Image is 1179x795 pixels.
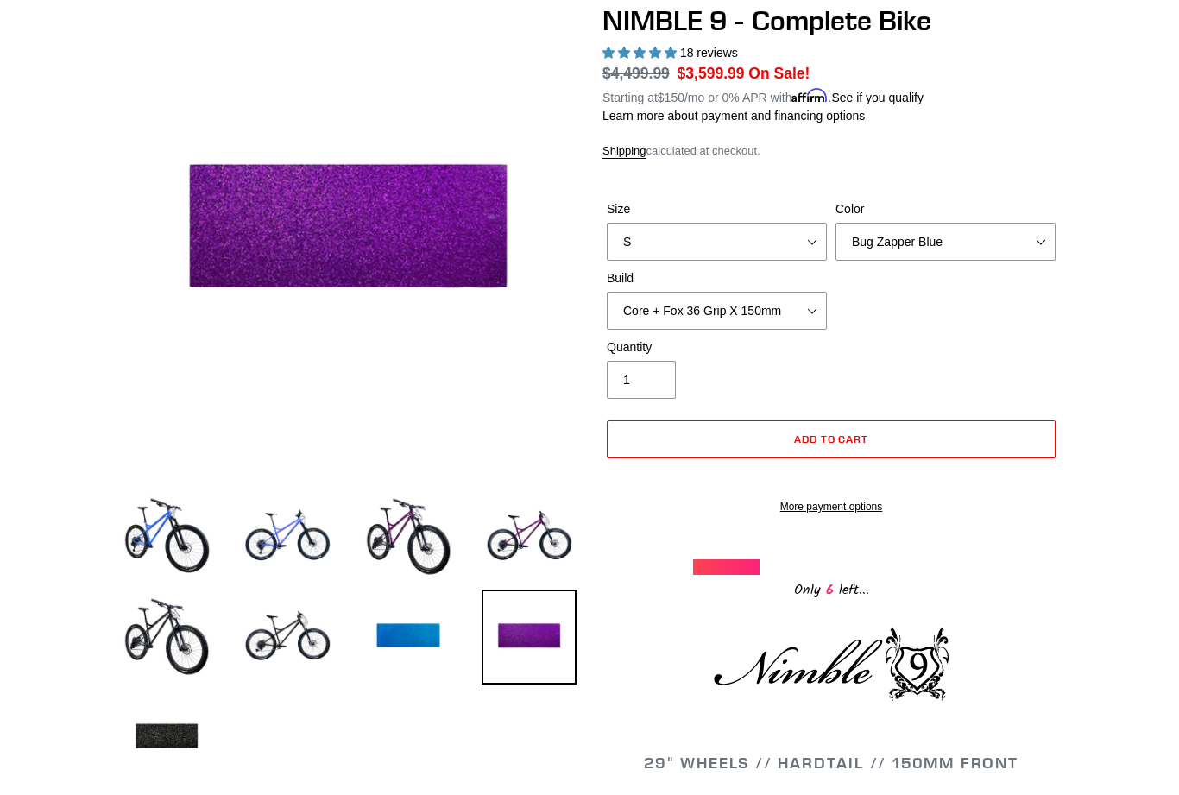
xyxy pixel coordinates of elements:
img: Load image into Gallery viewer, NIMBLE 9 - Complete Bike [240,490,335,585]
label: Size [607,201,827,219]
img: Load image into Gallery viewer, NIMBLE 9 - Complete Bike [482,590,577,685]
label: Color [835,201,1056,219]
span: 29" WHEELS // HARDTAIL // 150MM FRONT [644,754,1018,773]
img: Load image into Gallery viewer, NIMBLE 9 - Complete Bike [361,490,456,585]
label: Quantity [607,339,827,357]
img: Load image into Gallery viewer, NIMBLE 9 - Complete Bike [119,691,214,786]
img: Load image into Gallery viewer, NIMBLE 9 - Complete Bike [119,490,214,585]
span: 18 reviews [680,47,738,60]
span: On Sale! [748,63,810,85]
div: Only left... [693,576,969,603]
p: Starting at /mo or 0% APR with . [602,85,924,108]
span: Affirm [791,89,828,104]
a: See if you qualify - Learn more about Affirm Financing (opens in modal) [831,91,924,105]
img: Load image into Gallery viewer, NIMBLE 9 - Complete Bike [482,490,577,585]
span: 4.89 stars [602,47,680,60]
s: $4,499.99 [602,66,670,83]
h1: NIMBLE 9 - Complete Bike [602,5,1060,38]
a: Learn more about payment and financing options [602,110,865,123]
div: calculated at checkout. [602,143,1060,161]
img: Load image into Gallery viewer, NIMBLE 9 - Complete Bike [119,590,214,685]
span: $3,599.99 [678,66,745,83]
a: Shipping [602,145,646,160]
span: $150 [658,91,684,105]
span: Add to cart [794,433,869,446]
label: Build [607,270,827,288]
img: Load image into Gallery viewer, NIMBLE 9 - Complete Bike [361,590,456,685]
span: 6 [821,580,839,602]
a: More payment options [607,500,1056,515]
img: Load image into Gallery viewer, NIMBLE 9 - Complete Bike [240,590,335,685]
button: Add to cart [607,421,1056,459]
